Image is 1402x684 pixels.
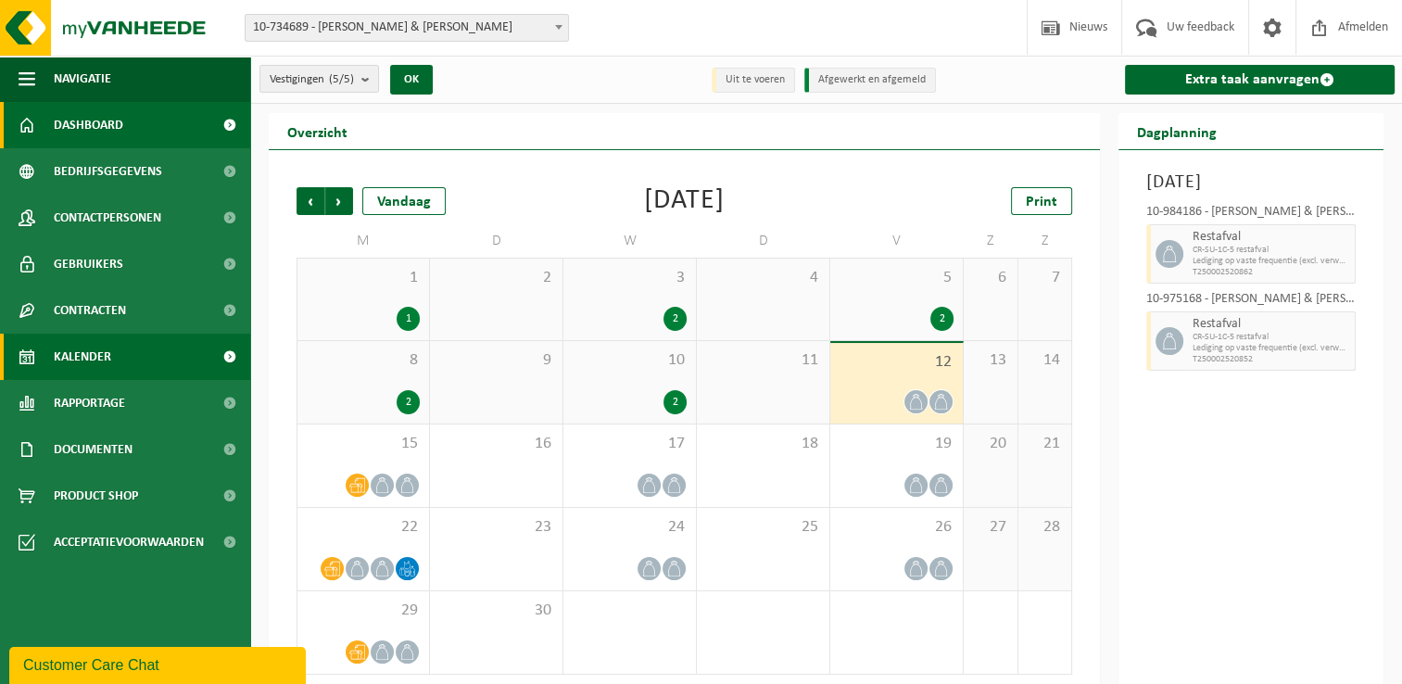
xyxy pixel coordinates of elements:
span: T250002520862 [1193,267,1350,278]
span: 4 [706,268,820,288]
td: D [697,224,830,258]
div: 2 [930,307,954,331]
span: Lediging op vaste frequentie (excl. verwerking) [1193,343,1350,354]
span: 9 [439,350,553,371]
span: 1 [307,268,420,288]
div: Vandaag [362,187,446,215]
span: Bedrijfsgegevens [54,148,162,195]
span: 19 [840,434,954,454]
li: Uit te voeren [712,68,795,93]
span: 12 [840,352,954,373]
span: T250002520852 [1193,354,1350,365]
span: 18 [706,434,820,454]
span: 14 [1028,350,1063,371]
span: 27 [973,517,1008,538]
span: 10-734689 - ROGER & ROGER - MOUSCRON [246,15,568,41]
div: 10-984186 - [PERSON_NAME] & [PERSON_NAME] [1146,206,1356,224]
button: OK [390,65,433,95]
span: 20 [973,434,1008,454]
span: Contracten [54,287,126,334]
span: 11 [706,350,820,371]
span: Dashboard [54,102,123,148]
div: [DATE] [644,187,725,215]
td: Z [1018,224,1073,258]
button: Vestigingen(5/5) [259,65,379,93]
span: 22 [307,517,420,538]
span: 24 [573,517,687,538]
td: W [563,224,697,258]
span: 25 [706,517,820,538]
span: Navigatie [54,56,111,102]
span: 10-734689 - ROGER & ROGER - MOUSCRON [245,14,569,42]
span: 21 [1028,434,1063,454]
span: 13 [973,350,1008,371]
span: Vorige [297,187,324,215]
span: 30 [439,601,553,621]
span: 8 [307,350,420,371]
span: 3 [573,268,687,288]
iframe: chat widget [9,643,309,684]
a: Print [1011,187,1072,215]
div: 2 [397,390,420,414]
span: Restafval [1193,230,1350,245]
span: 16 [439,434,553,454]
span: 29 [307,601,420,621]
span: 5 [840,268,954,288]
div: 2 [663,390,687,414]
span: Acceptatievoorwaarden [54,519,204,565]
span: Documenten [54,426,133,473]
span: Rapportage [54,380,125,426]
div: 2 [663,307,687,331]
li: Afgewerkt en afgemeld [804,68,936,93]
span: Vestigingen [270,66,354,94]
h3: [DATE] [1146,169,1356,196]
div: 1 [397,307,420,331]
span: Product Shop [54,473,138,519]
span: CR-SU-1C-5 restafval [1193,245,1350,256]
span: Restafval [1193,317,1350,332]
span: 7 [1028,268,1063,288]
span: 17 [573,434,687,454]
span: Contactpersonen [54,195,161,241]
span: 23 [439,517,553,538]
span: 10 [573,350,687,371]
h2: Overzicht [269,113,366,149]
span: 6 [973,268,1008,288]
span: Lediging op vaste frequentie (excl. verwerking) [1193,256,1350,267]
h2: Dagplanning [1118,113,1235,149]
td: M [297,224,430,258]
span: 26 [840,517,954,538]
span: Kalender [54,334,111,380]
div: 10-975168 - [PERSON_NAME] & [PERSON_NAME] - SITE 1 - [GEOGRAPHIC_DATA] [1146,293,1356,311]
td: Z [964,224,1018,258]
span: 28 [1028,517,1063,538]
td: V [830,224,964,258]
span: 15 [307,434,420,454]
count: (5/5) [329,73,354,85]
span: Print [1026,195,1057,209]
span: 2 [439,268,553,288]
span: CR-SU-1C-5 restafval [1193,332,1350,343]
a: Extra taak aanvragen [1125,65,1395,95]
span: Gebruikers [54,241,123,287]
span: Volgende [325,187,353,215]
td: D [430,224,563,258]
